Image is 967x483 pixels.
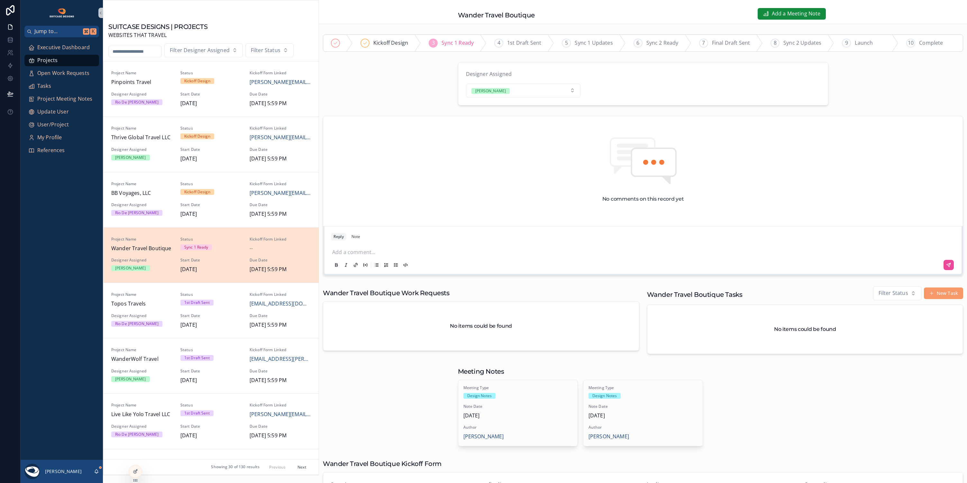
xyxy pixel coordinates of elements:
[180,432,242,440] span: [DATE]
[466,70,512,77] span: Designer Assigned
[184,189,210,195] div: Kickoff Design
[184,133,210,139] div: Kickoff Design
[111,424,173,429] span: Designer Assigned
[115,321,159,327] div: Rio De [PERSON_NAME]
[588,385,698,390] span: Meeting Type
[250,369,311,374] span: Due Date
[24,55,99,66] a: Projects
[180,70,242,76] span: Status
[592,393,617,399] div: Design Notes
[873,286,921,300] button: Select Button
[180,313,242,318] span: Start Date
[108,22,207,31] h1: SUITCASE DESIGNS | PROJECTS
[250,244,253,253] span: --
[170,46,230,55] span: Filter Designer Assigned
[924,287,963,299] button: New Task
[21,37,103,165] div: scrollable content
[250,403,311,408] span: Kickoff Form Linked
[37,69,89,77] span: Open Work Requests
[115,210,159,216] div: Rio De [PERSON_NAME]
[250,92,311,97] span: Due Date
[772,10,821,18] span: Add a Meeting Note
[184,300,210,305] div: 1st Draft Sent
[164,43,243,58] button: Select Button
[115,265,146,271] div: [PERSON_NAME]
[588,404,698,409] span: Note Date
[463,404,572,409] span: Note Date
[111,147,173,152] span: Designer Assigned
[588,412,698,420] span: [DATE]
[845,39,848,47] span: 9
[636,39,639,47] span: 6
[24,68,99,79] a: Open Work Requests
[184,78,210,84] div: Kickoff Design
[37,133,62,142] span: My Profile
[250,355,311,363] a: [EMAIL_ADDRESS][PERSON_NAME][DOMAIN_NAME]
[180,321,242,329] span: [DATE]
[211,465,260,470] span: Showing 30 of 130 results
[466,84,581,98] button: Select Button
[111,313,173,318] span: Designer Assigned
[37,146,65,155] span: References
[774,325,836,333] h2: No items could be found
[180,99,242,108] span: [DATE]
[111,369,173,374] span: Designer Assigned
[24,106,99,118] a: Update User
[458,367,504,376] h1: Meeting Notes
[115,432,159,437] div: Rio De [PERSON_NAME]
[104,227,319,283] a: Project NameWander Travel BoutiqueStatusSync 1 ReadyKickoff Form Linked--Designer Assigned[PERSON...
[293,462,311,472] button: Next
[758,8,826,20] button: Add a Meeting Note
[111,258,173,263] span: Designer Assigned
[184,355,210,361] div: 1st Draft Sent
[180,376,242,385] span: [DATE]
[602,195,684,203] h2: No comments on this record yet
[463,425,572,430] span: Author
[250,189,311,197] a: [PERSON_NAME][EMAIL_ADDRESS][DOMAIN_NAME]
[180,202,242,207] span: Start Date
[323,288,450,297] h1: Wander Travel Boutique Work Requests
[250,321,311,329] span: [DATE] 5:59 PM
[180,403,242,408] span: Status
[180,369,242,374] span: Start Date
[45,468,82,475] p: [PERSON_NAME]
[104,393,319,449] a: Project NameLive Like Yolo Travel LLCStatus1st Draft SentKickoff Form Linked[PERSON_NAME][EMAIL_A...
[250,258,311,263] span: Due Date
[184,410,210,416] div: 1st Draft Sent
[111,347,173,352] span: Project Name
[115,376,146,382] div: [PERSON_NAME]
[250,237,311,242] span: Kickoff Form Linked
[774,39,777,47] span: 8
[575,39,613,47] span: Sync 1 Updates
[432,39,435,47] span: 3
[588,433,629,441] a: [PERSON_NAME]
[37,108,69,116] span: Update User
[108,31,207,40] span: WEBSITES THAT TRAVEL
[250,126,311,131] span: Kickoff Form Linked
[879,289,908,297] span: Filter Status
[250,155,311,163] span: [DATE] 5:59 PM
[180,147,242,152] span: Start Date
[250,181,311,187] span: Kickoff Form Linked
[250,292,311,297] span: Kickoff Form Linked
[37,56,58,65] span: Projects
[24,26,99,37] button: Jump to...K
[24,145,99,156] a: References
[37,43,90,52] span: Executive Dashboard
[111,189,173,197] span: BB Voyages, LLC
[908,39,914,47] span: 10
[250,410,311,419] a: [PERSON_NAME][EMAIL_ADDRESS][DOMAIN_NAME]
[180,181,242,187] span: Status
[458,11,535,20] h1: Wander Travel Boutique
[463,385,572,390] span: Meeting Type
[855,39,873,47] span: Launch
[24,80,99,92] a: Tasks
[180,424,242,429] span: Start Date
[104,61,319,116] a: Project NamePinpoints TravelStatusKickoff DesignKickoff Form Linked[PERSON_NAME][EMAIL_ADDRESS][D...
[180,292,242,297] span: Status
[647,290,743,299] h1: Wander Travel Boutique Tasks
[250,347,311,352] span: Kickoff Form Linked
[250,300,311,308] span: [EMAIL_ADDRESS][DOMAIN_NAME]
[115,99,159,105] div: Rio De [PERSON_NAME]
[467,393,492,399] div: Design Notes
